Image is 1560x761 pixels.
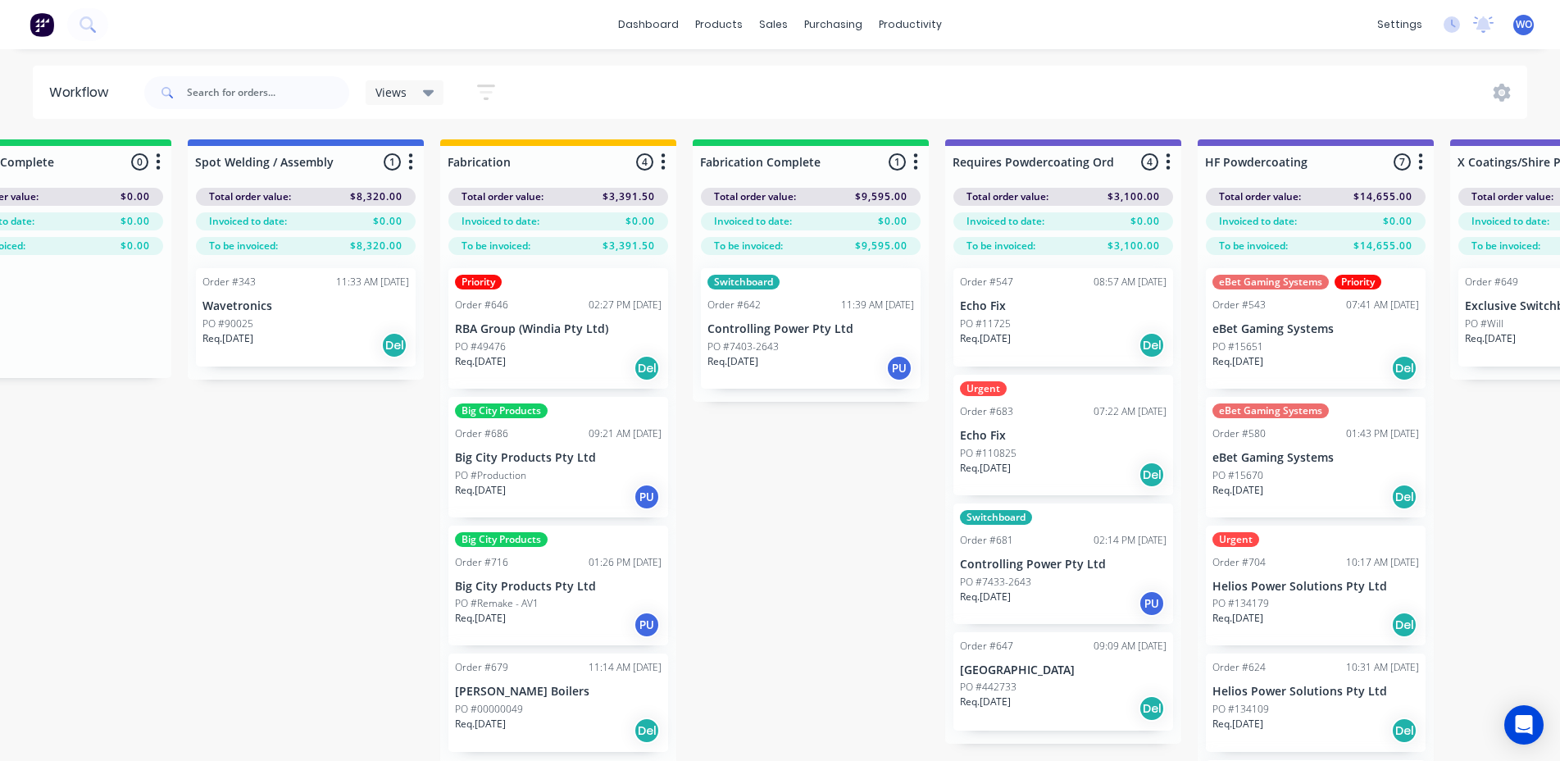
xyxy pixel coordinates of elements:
[455,275,502,289] div: Priority
[960,461,1011,476] p: Req. [DATE]
[462,189,543,204] span: Total order value:
[1212,354,1263,369] p: Req. [DATE]
[1206,397,1426,517] div: eBet Gaming SystemsOrder #58001:43 PM [DATE]eBet Gaming SystemsPO #15670Req.[DATE]Del
[707,298,761,312] div: Order #642
[1504,705,1544,745] div: Open Intercom Messenger
[953,632,1173,731] div: Order #64709:09 AM [DATE][GEOGRAPHIC_DATA]PO #442733Req.[DATE]Del
[1346,298,1419,312] div: 07:41 AM [DATE]
[603,189,655,204] span: $3,391.50
[462,239,530,253] span: To be invoiced:
[1465,317,1503,331] p: PO #Will
[953,504,1173,624] div: SwitchboardOrder #68102:14 PM [DATE]Controlling Power Pty LtdPO #7433-2643Req.[DATE]PU
[455,339,506,354] p: PO #49476
[1206,654,1426,752] div: Order #62410:31 AM [DATE]Helios Power Solutions Pty LtdPO #134109Req.[DATE]Del
[886,355,912,381] div: PU
[796,12,871,37] div: purchasing
[1094,533,1167,548] div: 02:14 PM [DATE]
[841,298,914,312] div: 11:39 AM [DATE]
[202,299,409,313] p: Wavetronics
[1346,426,1419,441] div: 01:43 PM [DATE]
[707,354,758,369] p: Req. [DATE]
[1130,214,1160,229] span: $0.00
[960,663,1167,677] p: [GEOGRAPHIC_DATA]
[1219,214,1297,229] span: Invoiced to date:
[878,214,907,229] span: $0.00
[350,189,403,204] span: $8,320.00
[960,404,1013,419] div: Order #683
[1391,718,1417,744] div: Del
[1465,331,1516,346] p: Req. [DATE]
[589,426,662,441] div: 09:21 AM [DATE]
[448,397,668,517] div: Big City ProductsOrder #68609:21 AM [DATE]Big City Products Pty LtdPO #ProductionReq.[DATE]PU
[209,239,278,253] span: To be invoiced:
[455,596,539,611] p: PO #Remake - AV1
[1107,239,1160,253] span: $3,100.00
[634,355,660,381] div: Del
[960,575,1031,590] p: PO #7433-2643
[610,12,687,37] a: dashboard
[1212,339,1263,354] p: PO #15651
[1139,590,1165,617] div: PU
[960,680,1017,695] p: PO #442733
[1219,189,1301,204] span: Total order value:
[707,322,914,336] p: Controlling Power Pty Ltd
[373,214,403,229] span: $0.00
[1139,332,1165,358] div: Del
[589,298,662,312] div: 02:27 PM [DATE]
[603,239,655,253] span: $3,391.50
[455,660,508,675] div: Order #679
[455,611,506,626] p: Req. [DATE]
[1212,660,1266,675] div: Order #624
[455,298,508,312] div: Order #646
[960,695,1011,709] p: Req. [DATE]
[1391,355,1417,381] div: Del
[455,426,508,441] div: Order #686
[871,12,950,37] div: productivity
[1471,189,1553,204] span: Total order value:
[49,83,116,103] div: Workflow
[455,403,548,418] div: Big City Products
[1471,214,1549,229] span: Invoiced to date:
[1219,239,1288,253] span: To be invoiced:
[1516,17,1532,32] span: WO
[202,331,253,346] p: Req. [DATE]
[462,214,539,229] span: Invoiced to date:
[1206,526,1426,646] div: UrgentOrder #70410:17 AM [DATE]Helios Power Solutions Pty LtdPO #134179Req.[DATE]Del
[1212,596,1269,611] p: PO #134179
[714,239,783,253] span: To be invoiced:
[455,555,508,570] div: Order #716
[1212,322,1419,336] p: eBet Gaming Systems
[960,590,1011,604] p: Req. [DATE]
[1212,685,1419,699] p: Helios Power Solutions Pty Ltd
[455,483,506,498] p: Req. [DATE]
[375,84,407,101] span: Views
[960,533,1013,548] div: Order #681
[30,12,54,37] img: Factory
[1391,612,1417,638] div: Del
[1465,275,1518,289] div: Order #649
[960,317,1011,331] p: PO #11725
[625,214,655,229] span: $0.00
[1212,298,1266,312] div: Order #543
[714,214,792,229] span: Invoiced to date:
[350,239,403,253] span: $8,320.00
[196,268,416,367] div: Order #34311:33 AM [DATE]WavetronicsPO #90025Req.[DATE]Del
[121,214,150,229] span: $0.00
[455,468,526,483] p: PO #Production
[1212,611,1263,626] p: Req. [DATE]
[336,275,409,289] div: 11:33 AM [DATE]
[966,239,1035,253] span: To be invoiced:
[202,275,256,289] div: Order #343
[455,580,662,594] p: Big City Products Pty Ltd
[960,639,1013,654] div: Order #647
[1383,214,1412,229] span: $0.00
[855,189,907,204] span: $9,595.00
[960,299,1167,313] p: Echo Fix
[1107,189,1160,204] span: $3,100.00
[381,332,407,358] div: Del
[1094,404,1167,419] div: 07:22 AM [DATE]
[187,76,349,109] input: Search for orders...
[960,510,1032,525] div: Switchboard
[707,339,779,354] p: PO #7403-2643
[455,702,523,717] p: PO #00000049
